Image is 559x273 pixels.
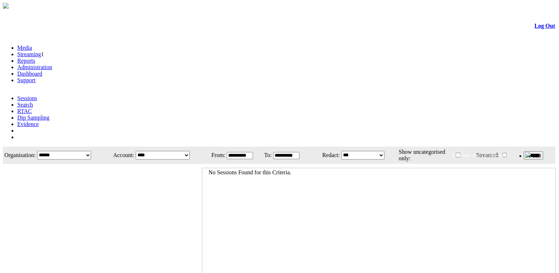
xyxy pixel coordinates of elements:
[4,147,36,163] td: Organisation:
[17,64,52,70] a: Administration
[17,45,32,51] a: Media
[17,71,42,77] a: Dashboard
[208,169,291,175] span: No Sessions Found for this Criteria.
[17,77,36,83] a: Support
[207,147,226,163] td: From:
[17,115,49,121] a: Dip Sampling
[308,147,340,163] td: Redact:
[17,58,35,64] a: Reports
[535,23,555,29] a: Log Out
[17,108,32,114] a: RTAC
[17,121,39,127] a: Evidence
[399,149,445,161] span: Show uncategorised only:
[452,152,511,158] span: Welcome, Aqil (Administrator)
[3,3,9,9] img: arrow-3.png
[41,51,44,57] span: 1
[525,152,531,158] img: bell25.png
[17,51,41,57] a: Streaming
[17,95,37,101] a: Sessions
[17,102,33,108] a: Search
[107,147,135,163] td: Account:
[532,153,541,159] span: 139
[261,147,272,163] td: To:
